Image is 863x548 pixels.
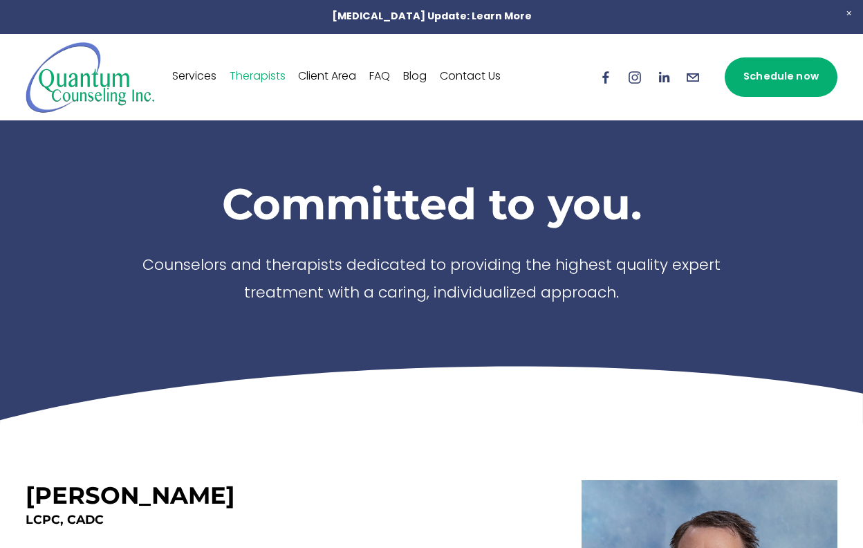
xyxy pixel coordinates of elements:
[725,57,837,97] a: Schedule now
[230,66,286,89] a: Therapists
[127,253,736,307] p: Counselors and therapists dedicated to providing the highest quality expert treatment with a cari...
[598,70,613,85] a: Facebook
[127,178,736,231] h1: Committed to you.
[26,511,524,528] h4: LCPC, CADC
[440,66,501,89] a: Contact Us
[26,41,155,113] img: Quantum Counseling Inc. | Change starts here.
[298,66,356,89] a: Client Area
[403,66,427,89] a: Blog
[656,70,671,85] a: LinkedIn
[26,481,235,510] h3: [PERSON_NAME]
[172,66,216,89] a: Services
[685,70,700,85] a: info@quantumcounselinginc.com
[369,66,390,89] a: FAQ
[627,70,642,85] a: Instagram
